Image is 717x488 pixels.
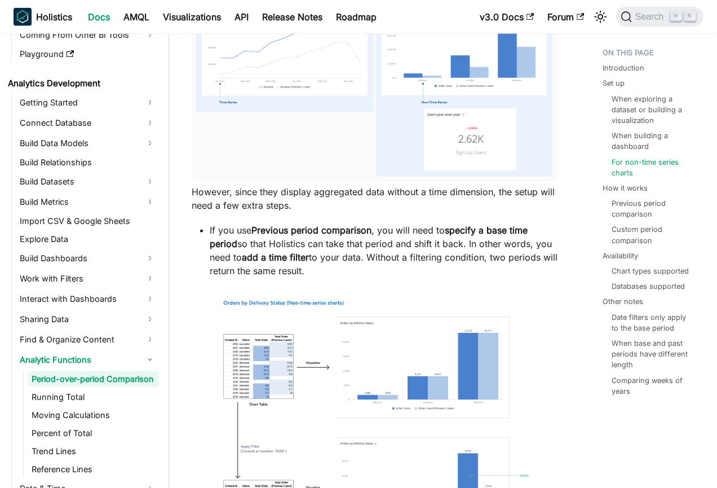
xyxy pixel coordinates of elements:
a: AMQL [117,8,156,26]
a: When exploring a dataset or building a visualization [612,94,694,126]
a: When base and past periods have different length [612,338,694,371]
p: However, since they display aggregated data without a time dimension, the setup will need a few e... [192,185,557,212]
a: For non-time series charts [612,157,694,178]
a: Custom period comparison [612,224,694,245]
a: Other notes [603,296,643,307]
a: Trend Lines [28,443,159,459]
a: Previous period comparison [612,198,694,219]
a: Build Dashboards [16,249,159,267]
a: Connect Database [16,114,159,132]
button: Search (Command+K) [616,7,703,27]
a: Import CSV & Google Sheets [16,213,159,229]
a: Build Data Models [16,134,159,152]
a: Databases supported [612,281,685,292]
a: Chart types supported [612,266,689,276]
a: Analytic Functions [16,351,159,369]
a: Explore Data [16,231,159,247]
a: Set up [603,78,625,89]
img: Holistics [14,8,32,26]
a: HolisticsHolistics [14,8,72,26]
a: Visualizations [156,8,228,26]
a: Sharing Data [16,310,159,328]
a: Build Relationships [16,155,159,170]
button: Switch between dark and light mode (currently light mode) [591,8,609,26]
a: Availability [603,250,638,261]
a: Forum [541,8,591,26]
a: How it works [603,183,648,194]
a: Playground [16,46,159,62]
a: Docs [81,8,117,26]
a: v3.0 Docs [473,8,541,26]
a: Date filters only apply to the base period [612,312,694,333]
a: Interact with Dashboards [16,290,159,308]
a: Release Notes [255,8,329,26]
a: Coming From Other BI Tools [16,26,159,44]
a: Find & Organize Content [16,331,159,349]
a: API [228,8,255,26]
a: Running Total [28,389,159,405]
a: Percent of Total [28,425,159,441]
a: Work with Filters [16,270,159,288]
kbd: K [684,11,696,21]
a: Getting Started [16,94,159,112]
a: When building a dashboard [612,130,694,152]
a: Build Metrics [16,193,159,211]
a: Moving Calculations [28,407,159,423]
p: If you use , you will need to so that Holistics can take that period and shift it back. In other ... [210,223,557,278]
a: Roadmap [329,8,383,26]
strong: add a time filter [242,252,309,263]
a: Build Datasets [16,173,159,191]
strong: Previous period comparison [251,225,371,236]
a: Period-over-period Comparison [28,371,159,387]
a: Reference Lines [28,461,159,477]
b: Holistics [36,10,72,24]
kbd: ⌘ [670,11,681,21]
a: Comparing weeks of years [612,375,694,397]
a: Introduction [603,63,644,73]
a: Analytics Development [5,76,159,91]
span: Search [632,12,671,22]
